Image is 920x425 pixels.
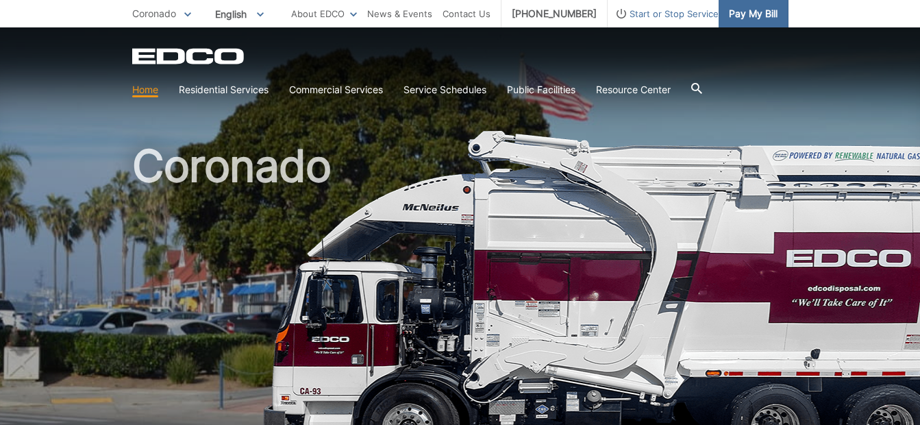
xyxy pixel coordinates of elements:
[443,6,490,21] a: Contact Us
[291,6,357,21] a: About EDCO
[205,3,274,25] span: English
[507,82,575,97] a: Public Facilities
[729,6,778,21] span: Pay My Bill
[403,82,486,97] a: Service Schedules
[367,6,432,21] a: News & Events
[132,8,176,19] span: Coronado
[289,82,383,97] a: Commercial Services
[596,82,671,97] a: Resource Center
[132,82,158,97] a: Home
[132,48,246,64] a: EDCD logo. Return to the homepage.
[179,82,269,97] a: Residential Services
